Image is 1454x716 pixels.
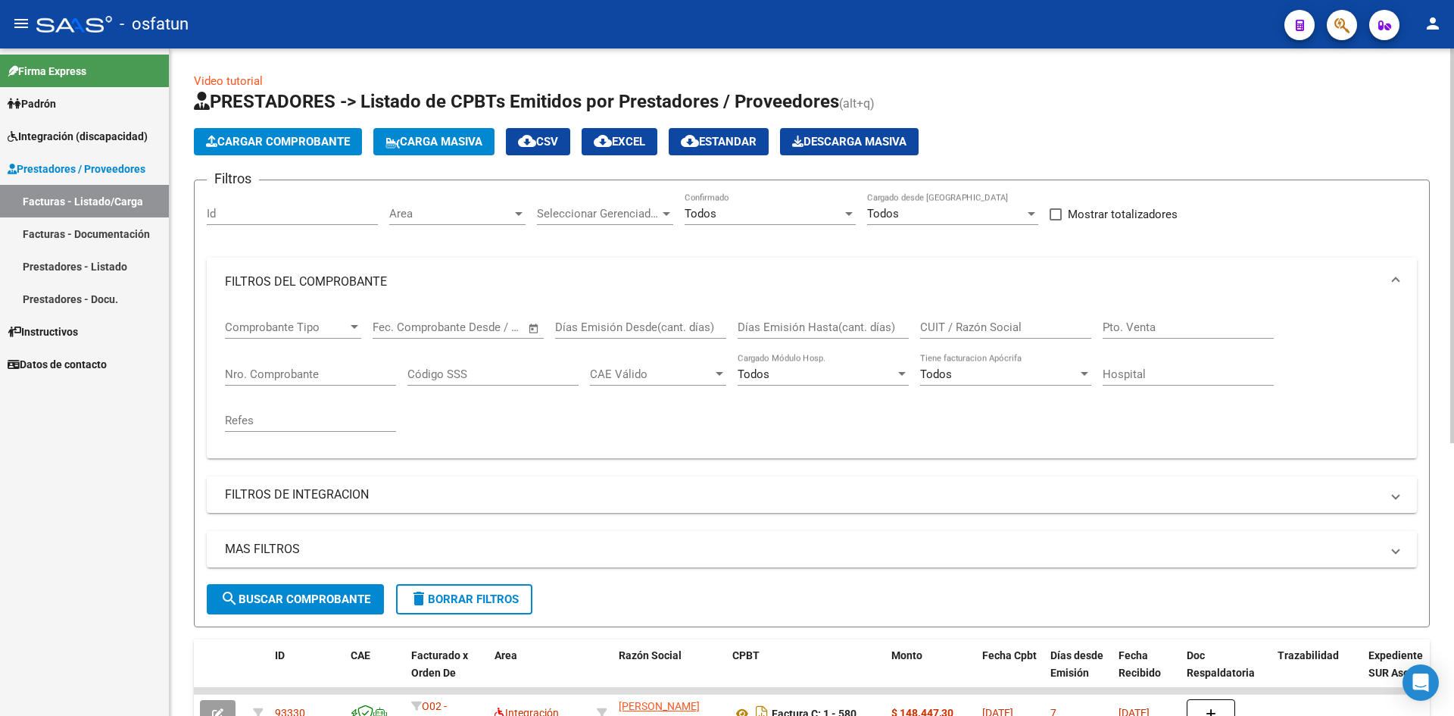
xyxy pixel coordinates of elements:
[410,592,519,606] span: Borrar Filtros
[225,274,1381,290] mat-panel-title: FILTROS DEL COMPROBANTE
[8,128,148,145] span: Integración (discapacidad)
[207,477,1417,513] mat-expansion-panel-header: FILTROS DE INTEGRACION
[685,207,716,220] span: Todos
[518,132,536,150] mat-icon: cloud_download
[920,367,952,381] span: Todos
[732,649,760,661] span: CPBT
[225,541,1381,558] mat-panel-title: MAS FILTROS
[275,649,285,661] span: ID
[1181,639,1271,706] datatable-header-cell: Doc Respaldatoria
[780,128,919,155] app-download-masive: Descarga masiva de comprobantes (adjuntos)
[385,135,482,149] span: Carga Masiva
[1119,649,1161,679] span: Fecha Recibido
[1187,649,1255,679] span: Doc Respaldatoria
[1368,649,1436,679] span: Expediente SUR Asociado
[738,367,769,381] span: Todos
[410,589,428,608] mat-icon: delete
[194,91,839,112] span: PRESTADORES -> Listado de CPBTs Emitidos por Prestadores / Proveedores
[726,639,885,706] datatable-header-cell: CPBT
[12,14,30,33] mat-icon: menu
[225,320,348,334] span: Comprobante Tipo
[8,63,86,80] span: Firma Express
[518,135,558,149] span: CSV
[1424,14,1442,33] mat-icon: person
[405,639,488,706] datatable-header-cell: Facturado x Orden De
[681,135,757,149] span: Estandar
[220,589,239,608] mat-icon: search
[1403,664,1439,701] div: Open Intercom Messenger
[582,128,657,155] button: EXCEL
[594,135,645,149] span: EXCEL
[792,135,906,149] span: Descarga Masiva
[207,258,1417,306] mat-expansion-panel-header: FILTROS DEL COMPROBANTE
[207,306,1417,458] div: FILTROS DEL COMPROBANTE
[8,95,56,112] span: Padrón
[1044,639,1112,706] datatable-header-cell: Días desde Emisión
[389,207,512,220] span: Area
[269,639,345,706] datatable-header-cell: ID
[506,128,570,155] button: CSV
[488,639,591,706] datatable-header-cell: Area
[594,132,612,150] mat-icon: cloud_download
[526,320,543,337] button: Open calendar
[669,128,769,155] button: Estandar
[8,356,107,373] span: Datos de contacto
[976,639,1044,706] datatable-header-cell: Fecha Cpbt
[206,135,350,149] span: Cargar Comprobante
[891,649,922,661] span: Monto
[351,649,370,661] span: CAE
[1362,639,1446,706] datatable-header-cell: Expediente SUR Asociado
[982,649,1037,661] span: Fecha Cpbt
[839,96,875,111] span: (alt+q)
[8,161,145,177] span: Prestadores / Proveedores
[885,639,976,706] datatable-header-cell: Monto
[345,639,405,706] datatable-header-cell: CAE
[1112,639,1181,706] datatable-header-cell: Fecha Recibido
[207,531,1417,567] mat-expansion-panel-header: MAS FILTROS
[1278,649,1339,661] span: Trazabilidad
[373,128,495,155] button: Carga Masiva
[613,639,726,706] datatable-header-cell: Razón Social
[396,584,532,614] button: Borrar Filtros
[1068,205,1178,224] span: Mostrar totalizadores
[207,584,384,614] button: Buscar Comprobante
[225,486,1381,503] mat-panel-title: FILTROS DE INTEGRACION
[495,649,517,661] span: Area
[220,592,370,606] span: Buscar Comprobante
[411,649,468,679] span: Facturado x Orden De
[619,649,682,661] span: Razón Social
[120,8,189,41] span: - osfatun
[681,132,699,150] mat-icon: cloud_download
[194,74,263,88] a: Video tutorial
[8,324,78,340] span: Instructivos
[1050,649,1103,679] span: Días desde Emisión
[373,320,422,334] input: Start date
[1271,639,1362,706] datatable-header-cell: Trazabilidad
[537,207,660,220] span: Seleccionar Gerenciador
[435,320,509,334] input: End date
[590,367,713,381] span: CAE Válido
[780,128,919,155] button: Descarga Masiva
[194,128,362,155] button: Cargar Comprobante
[207,168,259,189] h3: Filtros
[867,207,899,220] span: Todos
